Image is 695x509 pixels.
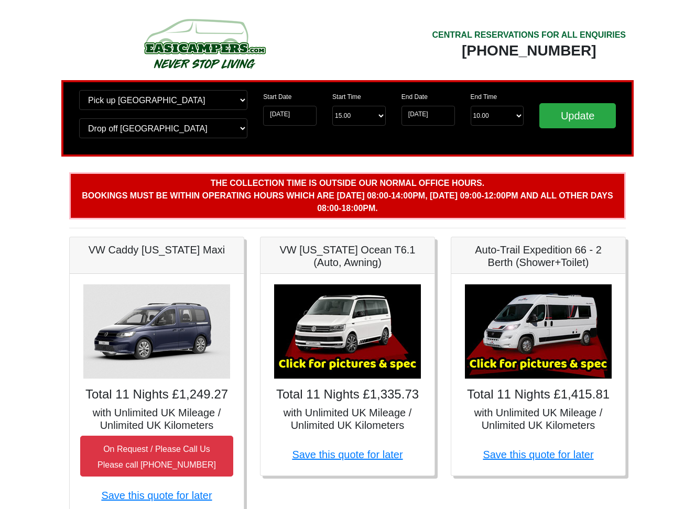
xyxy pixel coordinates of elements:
a: Save this quote for later [483,449,593,460]
input: Return Date [401,106,455,126]
b: The collection time is outside our normal office hours. Bookings must be within operating hours w... [82,179,613,213]
div: [PHONE_NUMBER] [432,41,626,60]
label: Start Time [332,92,361,102]
input: Update [539,103,616,128]
input: Start Date [263,106,317,126]
div: CENTRAL RESERVATIONS FOR ALL ENQUIRIES [432,29,626,41]
h5: with Unlimited UK Mileage / Unlimited UK Kilometers [462,406,615,431]
h4: Total 11 Nights £1,415.81 [462,387,615,402]
a: Save this quote for later [101,490,212,501]
small: On Request / Please Call Us Please call [PHONE_NUMBER] [97,445,216,469]
label: Start Date [263,92,291,102]
img: Auto-Trail Expedition 66 - 2 Berth (Shower+Toilet) [465,284,612,379]
img: VW Caddy California Maxi [83,284,230,379]
a: Save this quote for later [292,449,403,460]
img: campers-checkout-logo.png [105,15,304,72]
img: VW California Ocean T6.1 (Auto, Awning) [274,284,421,379]
h4: Total 11 Nights £1,249.27 [80,387,233,402]
h5: Auto-Trail Expedition 66 - 2 Berth (Shower+Toilet) [462,244,615,269]
h4: Total 11 Nights £1,335.73 [271,387,424,402]
h5: VW [US_STATE] Ocean T6.1 (Auto, Awning) [271,244,424,269]
h5: VW Caddy [US_STATE] Maxi [80,244,233,256]
h5: with Unlimited UK Mileage / Unlimited UK Kilometers [80,406,233,431]
button: On Request / Please Call UsPlease call [PHONE_NUMBER] [80,436,233,477]
label: End Date [401,92,428,102]
label: End Time [471,92,497,102]
h5: with Unlimited UK Mileage / Unlimited UK Kilometers [271,406,424,431]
